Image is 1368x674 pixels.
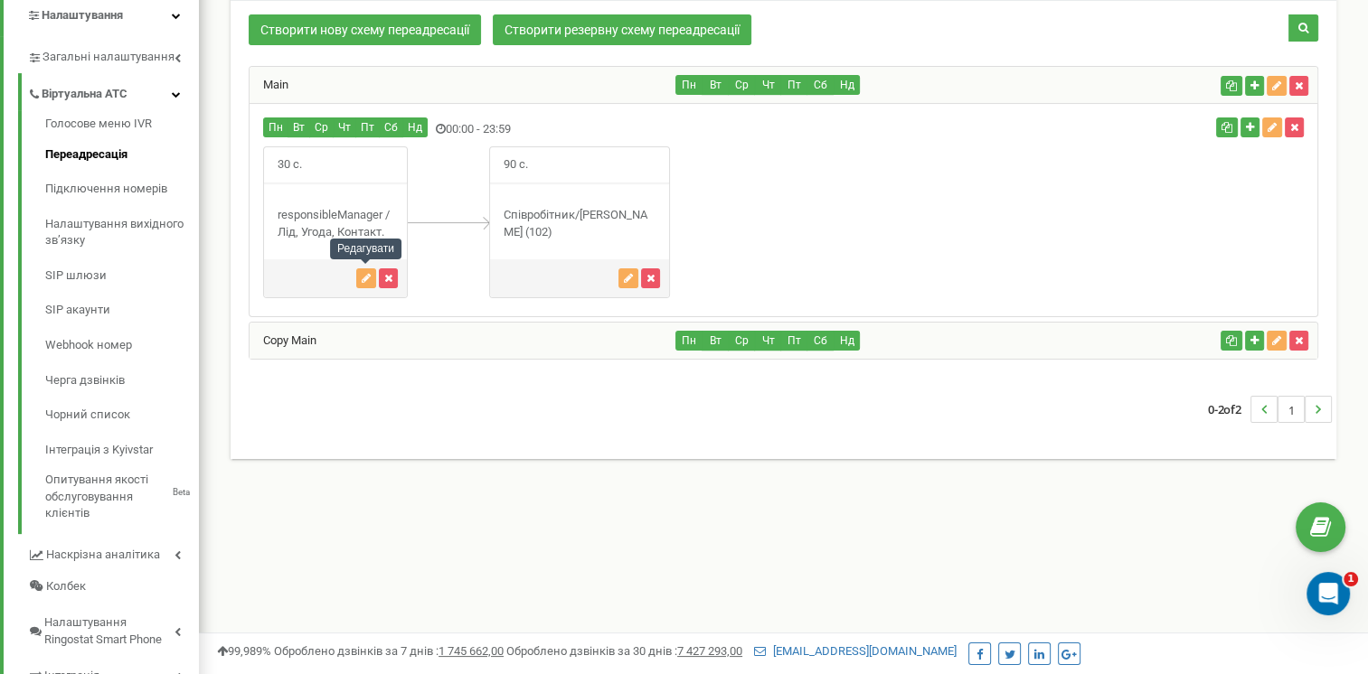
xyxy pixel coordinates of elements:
button: Пн [675,331,703,351]
span: Налаштування [42,8,123,22]
span: 1 [1344,572,1358,586]
li: 1 [1278,396,1305,423]
span: Оброблено дзвінків за 30 днів : [506,644,742,658]
button: Пт [780,75,807,95]
a: Інтеграція з Kyivstar [45,433,199,468]
button: Сб [807,75,834,95]
span: 0-2 2 [1208,396,1250,423]
a: Колбек [27,571,199,603]
a: Переадресація [45,137,199,173]
a: Налаштування вихідного зв’язку [45,207,199,258]
a: Віртуальна АТС [27,73,199,110]
a: SIP шлюзи [45,258,199,294]
div: responsibleManager / Лід, Угода, Контакт. [264,207,407,240]
a: SIP акаунти [45,293,199,328]
div: Співробітник/[PERSON_NAME] (102) [490,207,669,240]
a: Чорний список [45,398,199,433]
button: Нд [402,117,428,137]
u: 1 745 662,00 [439,644,504,658]
button: Сб [379,117,403,137]
span: Наскрізна аналітика [46,547,160,564]
a: Голосове меню IVR [45,116,199,137]
button: Пт [355,117,380,137]
nav: ... [1208,378,1332,441]
a: Створити резервну схему переадресації [493,14,751,45]
a: Webhook номер [45,328,199,363]
span: Налаштування Ringostat Smart Phone [44,614,175,648]
button: Чт [333,117,356,137]
span: Віртуальна АТС [42,86,127,103]
a: Наскрізна аналітика [27,534,199,571]
span: 99,989% [217,644,271,658]
button: Чт [754,75,781,95]
a: Створити нову схему переадресації [249,14,481,45]
a: Черга дзвінків [45,363,199,398]
button: Пн [675,75,703,95]
button: Вт [288,117,310,137]
button: Нд [833,75,860,95]
iframe: Intercom live chat [1307,572,1350,615]
button: Пт [780,331,807,351]
a: Підключення номерів [45,172,199,207]
a: Main [250,78,288,91]
button: Ср [728,331,755,351]
button: Нд [833,331,860,351]
button: Чт [754,331,781,351]
button: Ср [728,75,755,95]
button: Сб [807,331,834,351]
button: Пн [263,117,288,137]
a: Налаштування Ringostat Smart Phone [27,602,199,655]
span: 90 с. [490,147,542,183]
a: [EMAIL_ADDRESS][DOMAIN_NAME] [754,644,957,658]
span: Оброблено дзвінків за 7 днів : [274,644,504,658]
button: Вт [702,331,729,351]
div: 00:00 - 23:59 [250,117,961,142]
span: 30 с. [264,147,316,183]
a: Copy Main [250,333,316,347]
a: Загальні налаштування [27,36,199,73]
span: Загальні налаштування [42,49,175,66]
span: Колбек [46,578,86,595]
div: Редагувати [330,239,401,259]
span: of [1223,401,1235,417]
button: Пошук схеми переадресації [1288,14,1318,42]
a: Опитування якості обслуговування клієнтівBeta [45,467,199,522]
button: Вт [702,75,729,95]
u: 7 427 293,00 [677,644,742,658]
button: Ср [309,117,334,137]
